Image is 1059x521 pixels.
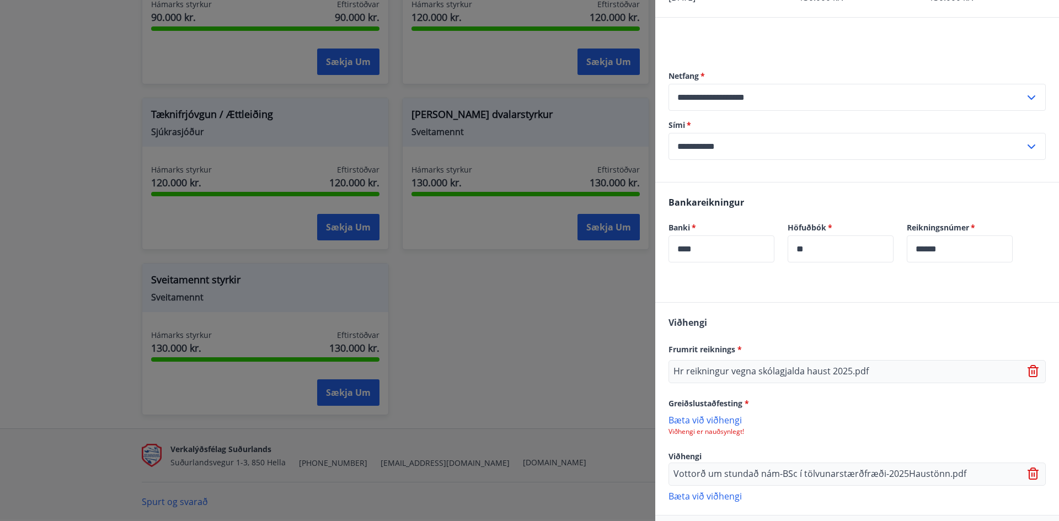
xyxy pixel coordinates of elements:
[668,316,707,329] span: Viðhengi
[788,222,894,233] label: Höfuðbók
[907,222,1013,233] label: Reikningsnúmer
[673,365,869,378] p: Hr reikningur vegna skólagjalda haust 2025.pdf
[668,344,742,355] span: Frumrit reiknings
[668,427,1046,436] p: Viðhengi er nauðsynlegt!
[668,120,1046,131] label: Sími
[668,490,1046,501] p: Bæta við viðhengi
[668,196,744,208] span: Bankareikningur
[668,451,702,461] span: Viðhengi
[668,71,1046,82] label: Netfang
[668,222,774,233] label: Banki
[668,398,749,409] span: Greiðslustaðfesting
[673,468,966,481] p: Vottorð um stundað nám-BSc í tölvunarstærðfræði-2025Haustönn.pdf
[668,414,1046,425] p: Bæta við viðhengi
